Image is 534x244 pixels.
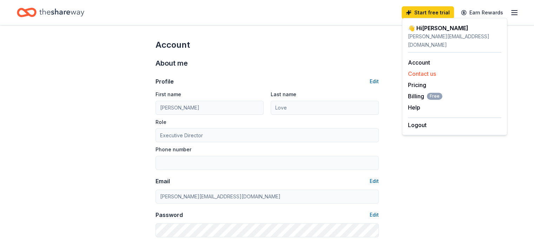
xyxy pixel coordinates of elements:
[156,146,191,153] label: Phone number
[156,39,379,51] div: Account
[408,103,420,112] button: Help
[408,24,501,32] div: 👋 Hi [PERSON_NAME]
[271,91,296,98] label: Last name
[156,91,181,98] label: First name
[427,93,442,100] span: Free
[408,59,430,66] a: Account
[402,6,454,19] a: Start free trial
[408,81,426,88] a: Pricing
[370,77,379,86] button: Edit
[370,177,379,185] button: Edit
[156,119,166,126] label: Role
[156,77,174,86] div: Profile
[156,211,183,219] div: Password
[457,6,507,19] a: Earn Rewards
[156,58,379,69] div: About me
[408,92,442,100] span: Billing
[408,92,442,100] button: BillingFree
[408,32,501,49] div: [PERSON_NAME][EMAIL_ADDRESS][DOMAIN_NAME]
[408,121,427,129] button: Logout
[408,70,436,78] button: Contact us
[156,177,170,185] div: Email
[370,211,379,219] button: Edit
[17,4,84,21] a: Home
